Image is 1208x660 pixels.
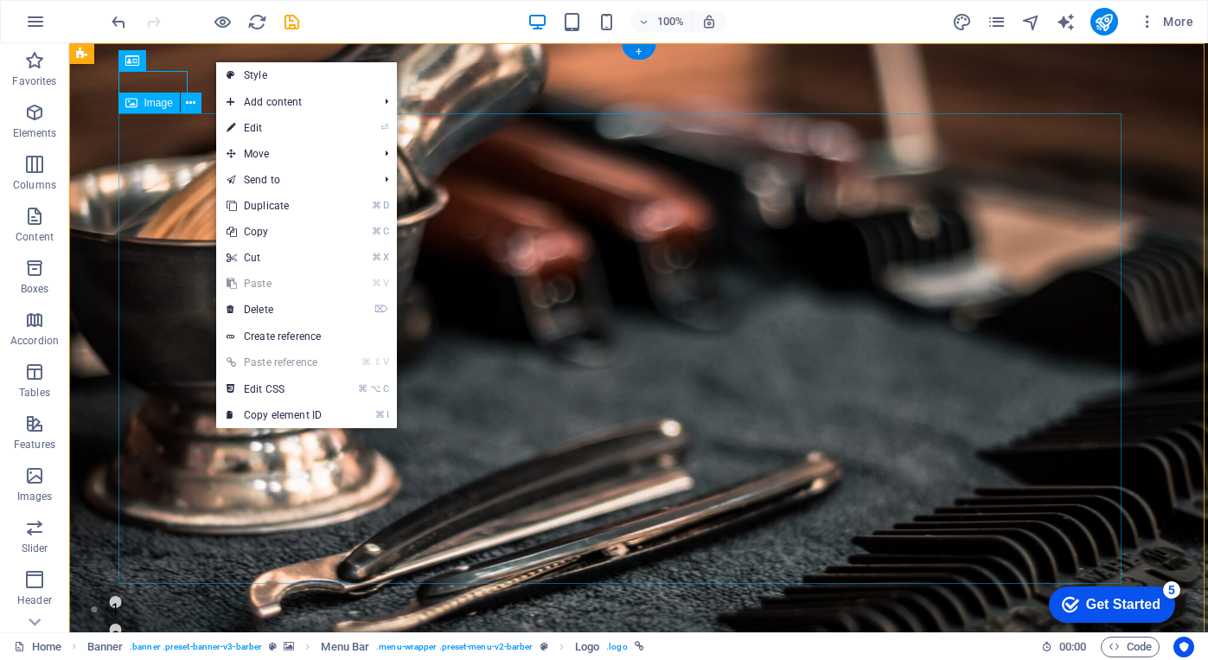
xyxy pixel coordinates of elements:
span: Click to select. Double-click to edit [321,637,369,657]
span: More [1139,13,1193,30]
i: ⏎ [380,122,388,133]
p: Features [14,438,55,452]
button: More [1132,8,1200,35]
div: Get Started 5 items remaining, 0% complete [14,9,140,45]
nav: breadcrumb [87,637,644,657]
p: Slider [22,541,48,555]
button: design [952,11,973,32]
i: ⌘ [375,409,385,420]
a: ⌘ICopy element ID [216,402,332,428]
p: Images [17,490,53,503]
i: ⌘ [372,200,381,211]
div: Get Started [51,19,125,35]
span: . logo [606,637,627,657]
a: ⌘VPaste [216,271,332,297]
button: Click here to leave preview mode and continue editing [212,11,233,32]
i: I [387,409,388,420]
button: save [281,11,302,32]
h6: 100% [656,11,684,32]
i: C [383,226,388,237]
p: Favorites [12,74,56,88]
i: Publish [1094,12,1114,32]
p: Columns [13,178,56,192]
a: ⌘⌥CEdit CSS [216,376,332,402]
button: reload [246,11,267,32]
span: Image [144,98,173,108]
p: Elements [13,126,57,140]
a: ⏎Edit [216,115,332,141]
button: undo [108,11,129,32]
a: ⌦Delete [216,297,332,323]
span: Code [1109,637,1152,657]
i: ⌘ [372,226,381,237]
i: V [383,356,388,368]
a: Create reference [216,324,397,349]
a: ⌘DDuplicate [216,193,332,219]
button: text_generator [1056,11,1077,32]
i: On resize automatically adjust zoom level to fit chosen device. [701,14,717,29]
p: Boxes [21,282,49,296]
button: pages [987,11,1007,32]
i: Design (Ctrl+Alt+Y) [952,12,972,32]
button: publish [1090,8,1118,35]
p: Accordion [10,334,59,348]
a: Style [216,62,397,88]
a: Send to [216,167,371,193]
button: navigator [1021,11,1042,32]
i: Pages (Ctrl+Alt+S) [987,12,1007,32]
button: Usercentrics [1173,637,1194,657]
i: V [383,278,388,289]
i: D [383,200,388,211]
i: ⌘ [358,383,368,394]
p: Tables [19,386,50,400]
i: Undo: Change image (Ctrl+Z) [109,12,129,32]
h6: Session time [1041,637,1087,657]
i: Reload page [247,12,267,32]
a: ⌘⇧VPaste reference [216,349,332,375]
span: . banner .preset-banner-v3-barber [130,637,262,657]
i: X [383,252,388,263]
i: This element is linked [635,642,644,651]
a: Click to cancel selection. Double-click to open Pages [14,637,61,657]
p: Header [17,593,52,607]
button: 100% [630,11,692,32]
i: This element is a customizable preset [540,642,548,651]
a: ⌘CCopy [216,219,332,245]
div: + [622,44,655,60]
i: ⌘ [372,252,381,263]
i: This element contains a background [284,642,294,651]
i: Save (Ctrl+S) [282,12,302,32]
i: This element is a customizable preset [269,642,277,651]
a: ⌘XCut [216,245,332,271]
span: Click to select. Double-click to edit [575,637,599,657]
i: ⌘ [361,356,371,368]
span: 00 00 [1059,637,1086,657]
span: . menu-wrapper .preset-menu-v2-barber [376,637,533,657]
p: Content [16,230,54,244]
span: Click to select. Double-click to edit [87,637,124,657]
i: ⌦ [374,304,388,315]
span: : [1071,640,1074,653]
span: Add content [216,89,371,115]
i: ⌘ [372,278,381,289]
i: ⌥ [370,383,381,394]
div: 5 [128,3,145,21]
i: C [383,383,388,394]
span: Move [216,141,371,167]
button: Code [1101,637,1160,657]
i: AI Writer [1056,12,1076,32]
i: ⇧ [374,356,381,368]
